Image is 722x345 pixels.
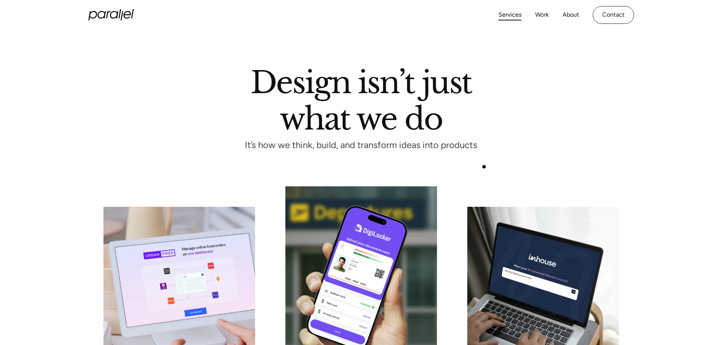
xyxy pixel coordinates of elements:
[251,68,472,130] h1: Design isn’t just what we do
[562,9,579,20] a: About
[88,9,134,20] a: home
[593,6,634,24] a: Contact
[535,9,549,20] a: Work
[498,9,522,20] a: Services
[231,142,491,148] p: It’s how we think, build, and transform ideas into products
